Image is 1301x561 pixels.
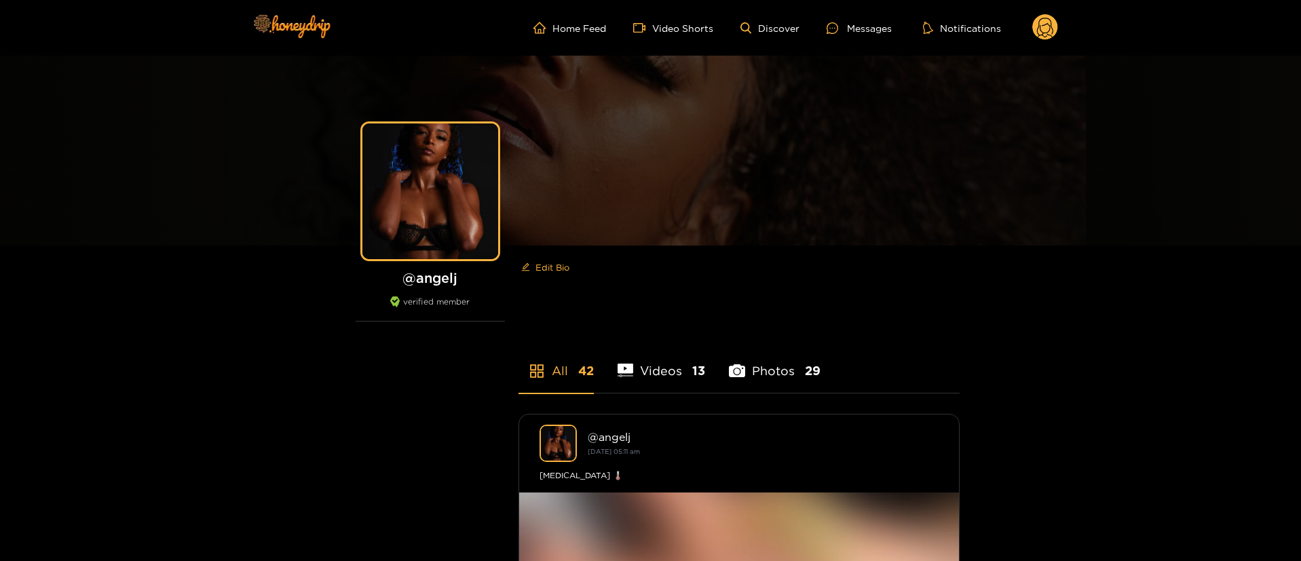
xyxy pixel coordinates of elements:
[540,425,577,462] img: angelj
[518,332,594,393] li: All
[692,362,705,379] span: 13
[356,296,505,322] div: verified member
[356,269,505,286] h1: @ angelj
[533,22,606,34] a: Home Feed
[827,20,892,36] div: Messages
[633,22,713,34] a: Video Shorts
[633,22,652,34] span: video-camera
[588,431,939,443] div: @ angelj
[533,22,552,34] span: home
[740,22,799,34] a: Discover
[518,256,572,278] button: editEdit Bio
[729,332,821,393] li: Photos
[578,362,594,379] span: 42
[521,263,530,273] span: edit
[919,21,1005,35] button: Notifications
[588,448,640,455] small: [DATE] 05:11 am
[805,362,821,379] span: 29
[529,363,545,379] span: appstore
[618,332,706,393] li: Videos
[535,260,569,274] span: Edit Bio
[540,469,939,482] div: [MEDICAL_DATA] 🌡️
